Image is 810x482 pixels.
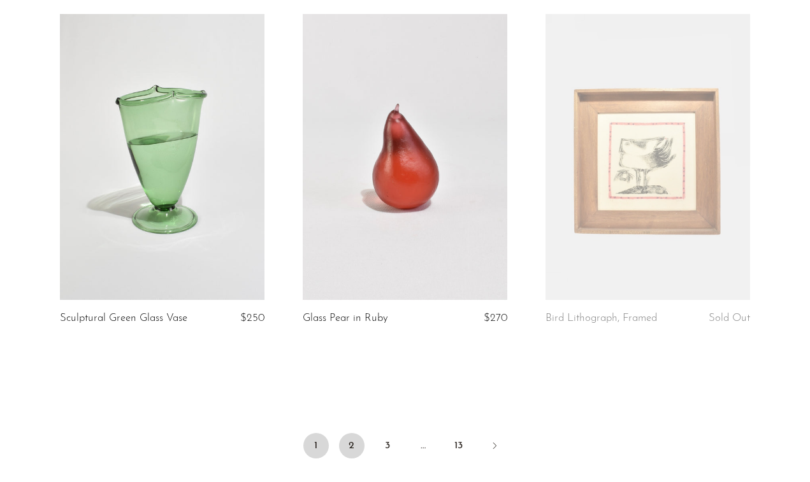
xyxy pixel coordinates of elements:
[60,313,187,324] a: Sculptural Green Glass Vase
[339,433,365,458] a: 2
[484,313,507,323] span: $270
[240,313,264,323] span: $250
[410,433,436,458] span: …
[482,433,507,461] a: Next
[709,313,750,323] span: Sold Out
[303,313,388,324] a: Glass Pear in Ruby
[446,433,472,458] a: 13
[375,433,400,458] a: 3
[546,313,657,324] a: Bird Lithograph, Framed
[303,433,329,458] span: 1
